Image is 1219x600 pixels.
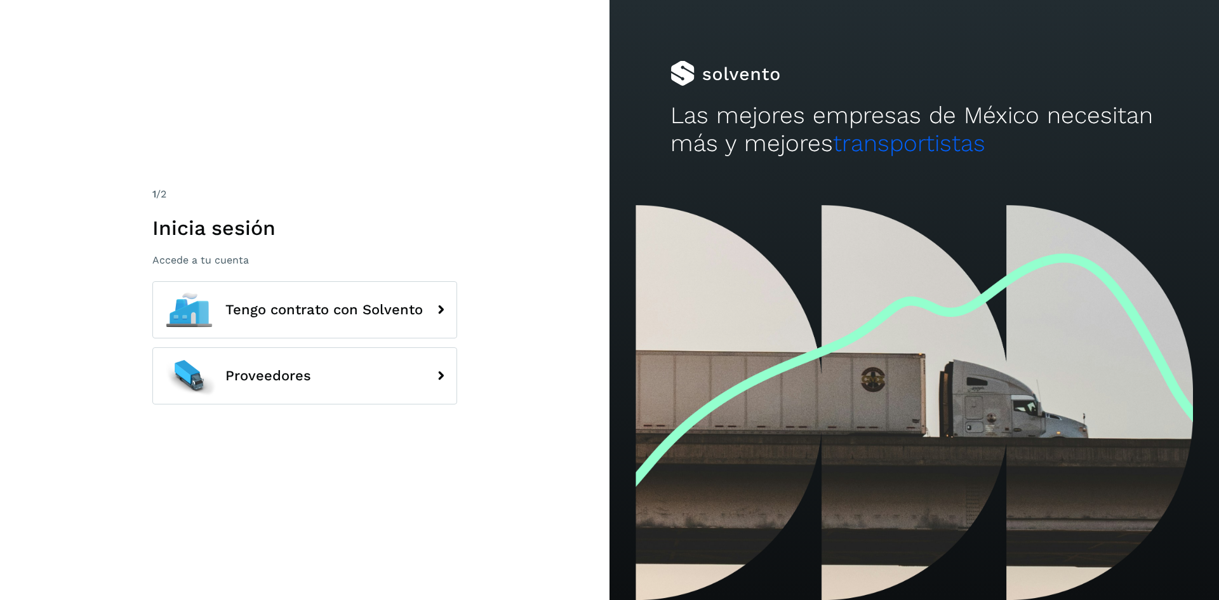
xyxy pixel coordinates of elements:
[152,254,457,266] p: Accede a tu cuenta
[225,302,423,317] span: Tengo contrato con Solvento
[152,187,457,202] div: /2
[152,188,156,200] span: 1
[670,102,1158,158] h2: Las mejores empresas de México necesitan más y mejores
[152,347,457,404] button: Proveedores
[152,281,457,338] button: Tengo contrato con Solvento
[152,216,457,240] h1: Inicia sesión
[225,368,311,383] span: Proveedores
[833,130,985,157] span: transportistas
